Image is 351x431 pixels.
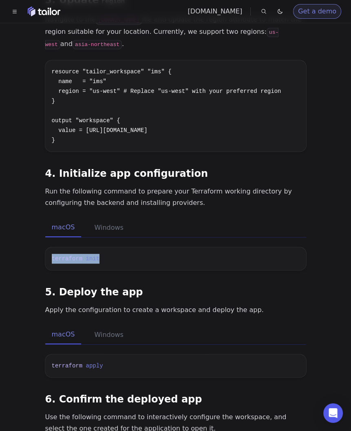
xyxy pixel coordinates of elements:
div: Open Intercom Messenger [323,403,343,423]
p: Apply the configuration to create a workspace and deploy the app. [45,304,306,316]
span: init [86,255,100,262]
a: Home [28,7,60,16]
p: Navigate to the file and update the region attribute to match the region suitable for your locati... [45,14,306,51]
p: Run the following command to prepare your Terraform working directory by configuring the backend ... [45,186,306,209]
button: Windows [88,325,130,344]
button: macOS [45,218,82,237]
a: 4. Initialize app configuration [45,168,208,179]
button: Toggle navigation [10,7,20,16]
span: terraform [52,255,83,262]
span: apply [86,363,103,369]
button: macOS [45,325,82,344]
a: 6. Confirm the deployed app [45,394,202,405]
button: Find something... [259,7,269,16]
a: Get a demo [293,4,341,19]
button: Toggle dark mode [275,7,285,16]
span: terraform [52,363,83,369]
code: asia-northeast [73,40,122,49]
button: Windows [88,218,130,237]
a: 5. Deploy the app [45,286,143,298]
code: resource "tailor_workspace" "ims" { name = "ims" region = "us-west" # Replace "us-west" with your... [52,68,281,143]
a: [DOMAIN_NAME] [188,7,242,15]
